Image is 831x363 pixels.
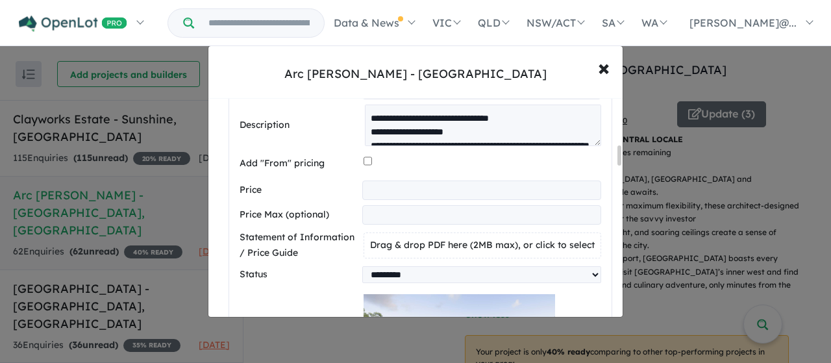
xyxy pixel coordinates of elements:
label: Statement of Information / Price Guide [240,230,358,261]
span: Drag & drop PDF here (2MB max), or click to select [370,239,595,251]
label: Price Max (optional) [240,207,357,223]
label: Status [240,267,357,282]
span: [PERSON_NAME]@... [689,16,797,29]
label: Add "From" pricing [240,156,358,171]
label: Description [240,118,360,133]
img: Openlot PRO Logo White [19,16,127,32]
div: Arc [PERSON_NAME] - [GEOGRAPHIC_DATA] [284,66,547,82]
span: × [598,53,610,81]
input: Try estate name, suburb, builder or developer [197,9,321,37]
label: Price [240,182,357,198]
